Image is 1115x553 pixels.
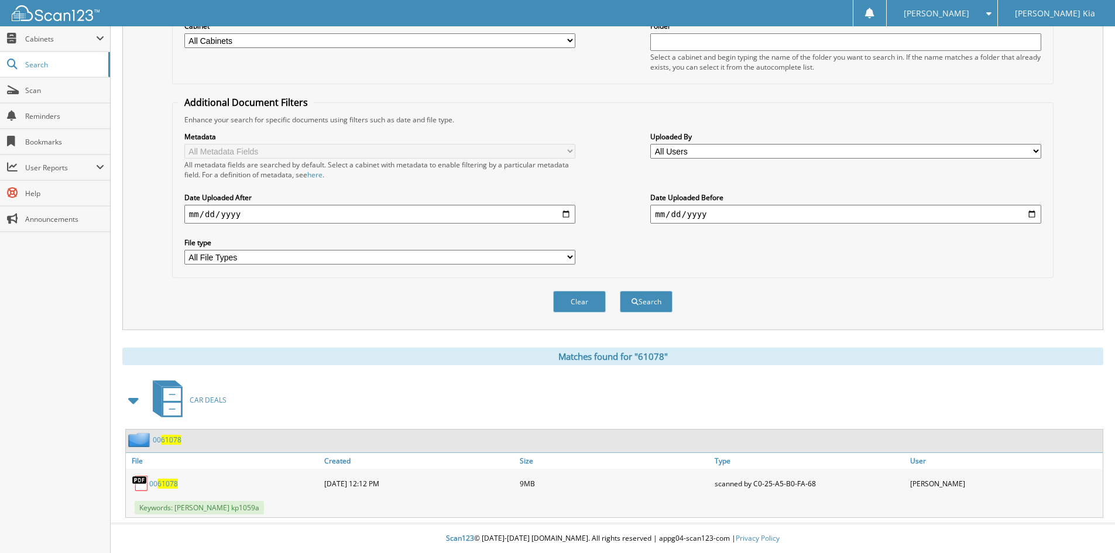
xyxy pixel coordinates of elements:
[1056,497,1115,553] iframe: Chat Widget
[307,170,323,180] a: here
[650,52,1041,72] div: Select a cabinet and begin typing the name of the folder you want to search in. If the name match...
[25,137,104,147] span: Bookmarks
[111,524,1115,553] div: © [DATE]-[DATE] [DOMAIN_NAME]. All rights reserved | appg04-scan123-com |
[650,205,1041,224] input: end
[25,188,104,198] span: Help
[161,435,181,445] span: 61078
[126,453,321,469] a: File
[907,472,1103,495] div: [PERSON_NAME]
[184,205,575,224] input: start
[25,34,96,44] span: Cabinets
[184,132,575,142] label: Metadata
[128,432,153,447] img: folder2.png
[907,453,1103,469] a: User
[321,453,517,469] a: Created
[904,10,969,17] span: [PERSON_NAME]
[190,395,227,405] span: CAR DEALS
[650,193,1041,202] label: Date Uploaded Before
[179,96,314,109] legend: Additional Document Filters
[25,111,104,121] span: Reminders
[184,160,575,180] div: All metadata fields are searched by default. Select a cabinet with metadata to enable filtering b...
[736,533,780,543] a: Privacy Policy
[712,453,907,469] a: Type
[1015,10,1095,17] span: [PERSON_NAME] Kia
[25,214,104,224] span: Announcements
[25,85,104,95] span: Scan
[184,193,575,202] label: Date Uploaded After
[157,479,178,489] span: 61078
[135,501,264,514] span: Keywords: [PERSON_NAME] kp1059a
[553,291,606,312] button: Clear
[446,533,474,543] span: Scan123
[712,472,907,495] div: scanned by C0-25-A5-B0-FA-68
[517,472,712,495] div: 9MB
[25,163,96,173] span: User Reports
[149,479,178,489] a: 0061078
[132,475,149,492] img: PDF.png
[184,238,575,248] label: File type
[153,435,181,445] a: 0061078
[146,377,227,423] a: CAR DEALS
[12,5,100,21] img: scan123-logo-white.svg
[179,115,1047,125] div: Enhance your search for specific documents using filters such as date and file type.
[650,132,1041,142] label: Uploaded By
[122,348,1103,365] div: Matches found for "61078"
[620,291,673,312] button: Search
[321,472,517,495] div: [DATE] 12:12 PM
[25,60,102,70] span: Search
[517,453,712,469] a: Size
